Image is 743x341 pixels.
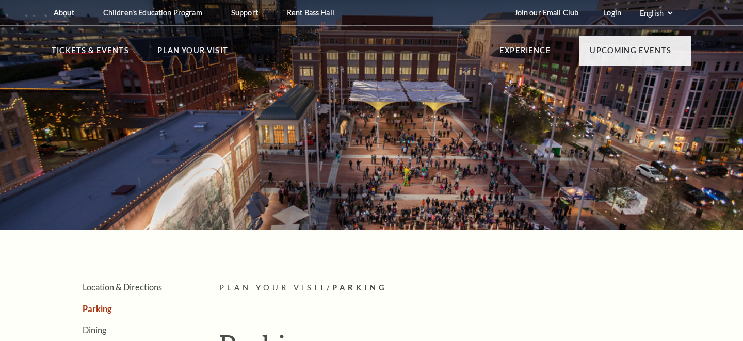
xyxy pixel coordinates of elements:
p: Plan Your Visit [157,44,228,63]
p: Rent Bass Hall [287,8,334,17]
p: / [219,282,691,295]
p: Tickets & Events [52,44,129,63]
a: Location & Directions [83,282,162,292]
p: Children's Education Program [103,8,202,17]
span: Parking [332,283,387,292]
a: Parking [83,304,112,314]
select: Select: [638,8,674,18]
a: Dining [83,325,106,335]
span: Plan Your Visit [219,283,327,292]
p: About [54,8,74,17]
p: Experience [499,44,551,63]
p: Upcoming Events [590,44,671,63]
p: Support [231,8,258,17]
